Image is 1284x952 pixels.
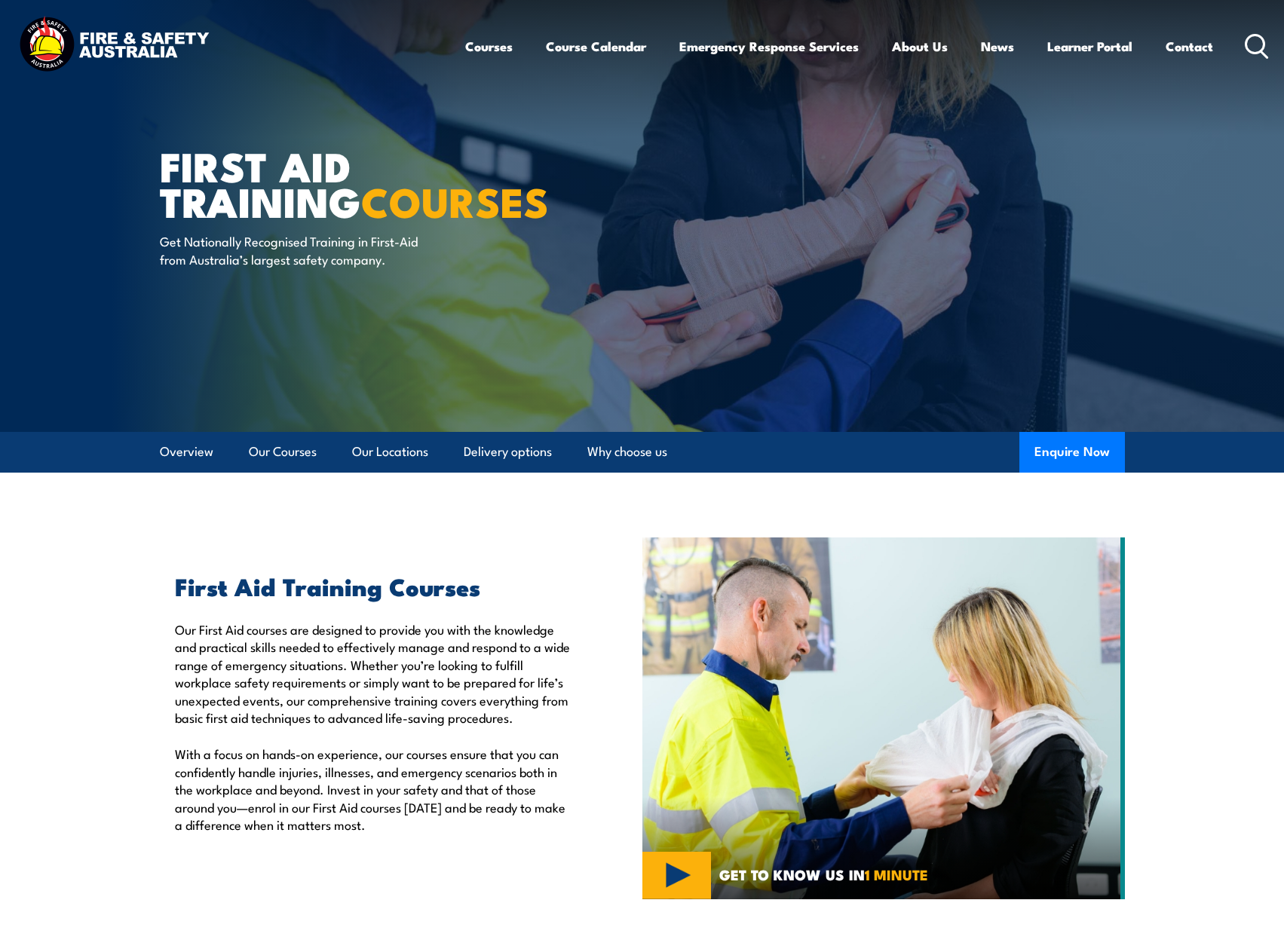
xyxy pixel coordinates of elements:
[249,432,317,472] a: Our Courses
[160,148,532,218] h1: First Aid Training
[642,537,1125,899] img: Fire & Safety Australia deliver Health and Safety Representatives Training Courses – HSR Training
[160,432,213,472] a: Overview
[587,432,667,472] a: Why choose us
[1019,432,1125,473] button: Enquire Now
[892,26,948,66] a: About Us
[160,232,435,268] p: Get Nationally Recognised Training in First-Aid from Australia’s largest safety company.
[361,169,549,231] strong: COURSES
[465,26,513,66] a: Courses
[1166,26,1213,66] a: Contact
[175,745,573,833] p: With a focus on hands-on experience, our courses ensure that you can confidently handle injuries,...
[1047,26,1132,66] a: Learner Portal
[865,863,928,885] strong: 1 MINUTE
[175,620,573,726] p: Our First Aid courses are designed to provide you with the knowledge and practical skills needed ...
[719,868,928,881] span: GET TO KNOW US IN
[679,26,859,66] a: Emergency Response Services
[981,26,1014,66] a: News
[546,26,646,66] a: Course Calendar
[352,432,428,472] a: Our Locations
[464,432,552,472] a: Delivery options
[175,575,573,596] h2: First Aid Training Courses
